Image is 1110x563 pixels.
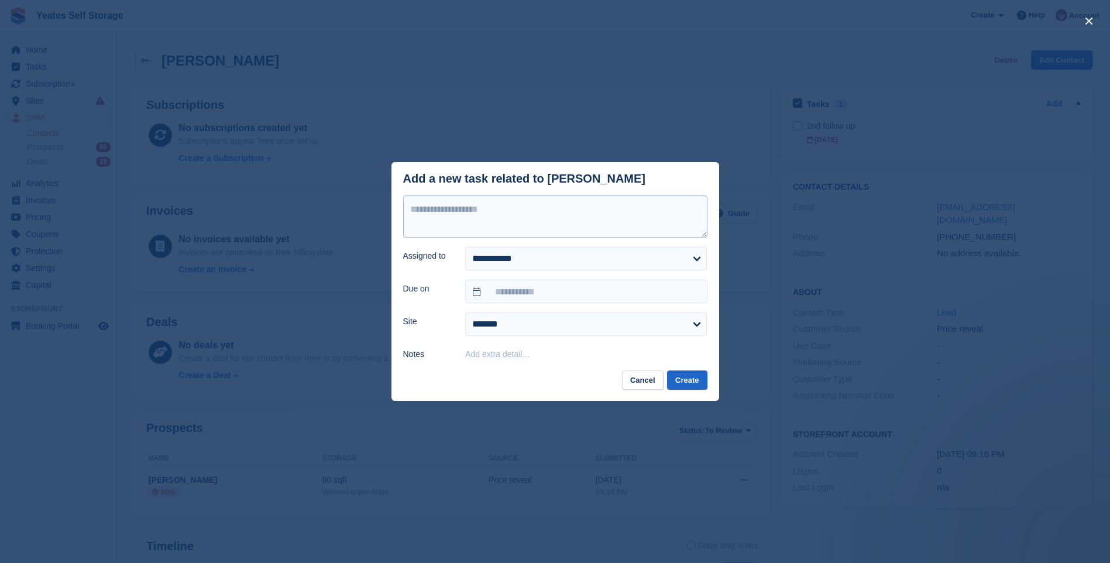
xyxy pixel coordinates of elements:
[1080,12,1098,30] button: close
[403,172,646,186] div: Add a new task related to [PERSON_NAME]
[622,370,664,390] button: Cancel
[403,315,452,328] label: Site
[403,348,452,361] label: Notes
[403,250,452,262] label: Assigned to
[667,370,707,390] button: Create
[403,283,452,295] label: Due on
[465,349,530,359] button: Add extra detail…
